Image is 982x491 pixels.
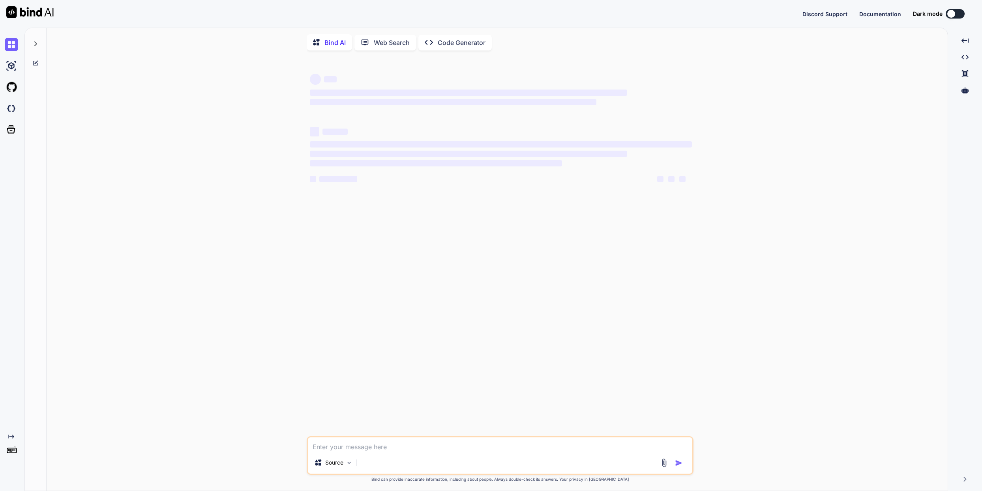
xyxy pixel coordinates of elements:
[310,90,627,96] span: ‌
[5,102,18,115] img: darkCloudIdeIcon
[319,176,357,182] span: ‌
[657,176,663,182] span: ‌
[802,11,847,17] span: Discord Support
[310,74,321,85] span: ‌
[5,38,18,51] img: chat
[802,10,847,18] button: Discord Support
[310,160,562,166] span: ‌
[913,10,943,18] span: Dark mode
[438,38,485,47] p: Code Generator
[310,127,319,136] span: ‌
[310,99,596,105] span: ‌
[675,459,683,467] img: icon
[310,176,316,182] span: ‌
[324,76,337,82] span: ‌
[324,38,346,47] p: Bind AI
[660,458,669,467] img: attachment
[6,6,54,18] img: Bind AI
[310,151,627,157] span: ‌
[679,176,686,182] span: ‌
[322,129,348,135] span: ‌
[374,38,410,47] p: Web Search
[668,176,675,182] span: ‌
[346,459,352,466] img: Pick Models
[325,459,343,467] p: Source
[859,11,901,17] span: Documentation
[5,59,18,73] img: ai-studio
[859,10,901,18] button: Documentation
[307,476,693,482] p: Bind can provide inaccurate information, including about people. Always double-check its answers....
[5,80,18,94] img: githubLight
[310,141,692,147] span: ‌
